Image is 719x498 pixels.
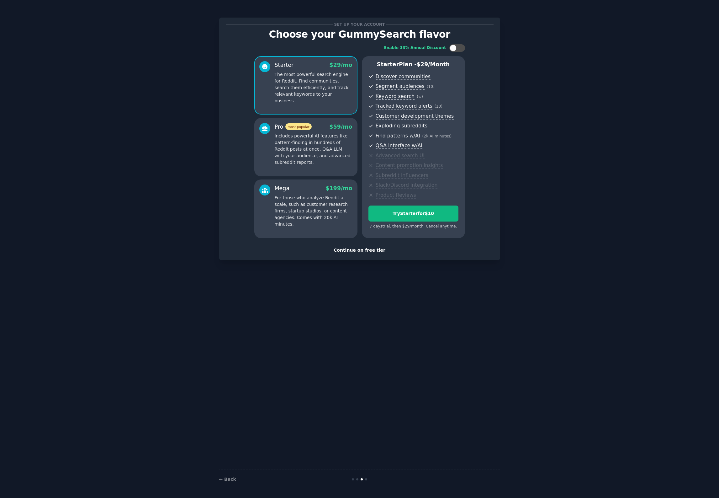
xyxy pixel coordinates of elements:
span: ( 10 ) [427,84,435,89]
p: Starter Plan - [368,61,458,68]
div: Pro [275,123,312,131]
span: Set up your account [333,21,386,28]
span: Q&A interface w/AI [376,142,422,149]
span: Segment audiences [376,83,425,90]
span: Keyword search [376,93,415,100]
span: Discover communities [376,73,431,80]
span: ( 2k AI minutes ) [422,134,452,138]
span: Find patterns w/AI [376,133,420,139]
div: Starter [275,61,294,69]
span: ( ∞ ) [417,94,423,99]
span: Subreddit influencers [376,172,428,179]
span: $ 29 /mo [329,62,352,68]
span: most popular [285,123,312,130]
span: $ 199 /mo [325,185,352,191]
span: ( 10 ) [435,104,442,109]
p: For those who analyze Reddit at scale, such as customer research firms, startup studios, or conte... [275,195,352,228]
span: Content promotion insights [376,162,443,169]
p: The most powerful search engine for Reddit. Find communities, search them efficiently, and track ... [275,71,352,104]
div: Continue on free tier [226,247,494,254]
div: Enable 33% Annual Discount [384,45,446,51]
a: ← Back [219,477,236,482]
span: Tracked keyword alerts [376,103,432,110]
div: Try Starter for $10 [369,210,458,217]
div: Mega [275,185,290,192]
span: Advanced search UI [376,153,425,159]
p: Includes powerful AI features like pattern-finding in hundreds of Reddit posts at once, Q&A LLM w... [275,133,352,166]
span: $ 29 /month [417,61,450,67]
span: Exploding subreddits [376,123,427,129]
span: Slack/Discord integration [376,182,438,189]
span: Product Reviews [376,192,416,199]
span: Customer development themes [376,113,454,120]
span: $ 59 /mo [329,124,352,130]
div: 7 days trial, then $ 29 /month . Cancel anytime. [368,224,458,229]
p: Choose your GummySearch flavor [226,29,494,40]
button: TryStarterfor$10 [368,206,458,222]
